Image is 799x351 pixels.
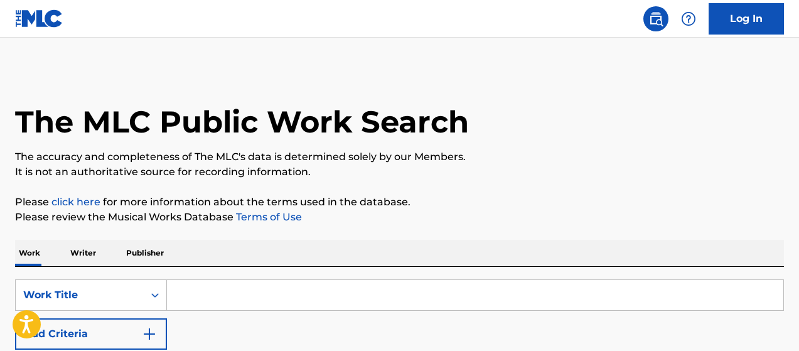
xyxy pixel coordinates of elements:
[67,240,100,266] p: Writer
[736,291,799,351] iframe: Chat Widget
[15,149,784,165] p: The accuracy and completeness of The MLC's data is determined solely by our Members.
[648,11,663,26] img: search
[643,6,668,31] a: Public Search
[709,3,784,35] a: Log In
[676,6,701,31] div: Help
[681,11,696,26] img: help
[142,327,157,342] img: 9d2ae6d4665cec9f34b9.svg
[122,240,168,266] p: Publisher
[15,103,469,141] h1: The MLC Public Work Search
[15,318,167,350] button: Add Criteria
[15,195,784,210] p: Please for more information about the terms used in the database.
[51,196,100,208] a: click here
[15,240,44,266] p: Work
[233,211,302,223] a: Terms of Use
[15,165,784,180] p: It is not an authoritative source for recording information.
[23,288,136,303] div: Work Title
[15,210,784,225] p: Please review the Musical Works Database
[15,9,63,28] img: MLC Logo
